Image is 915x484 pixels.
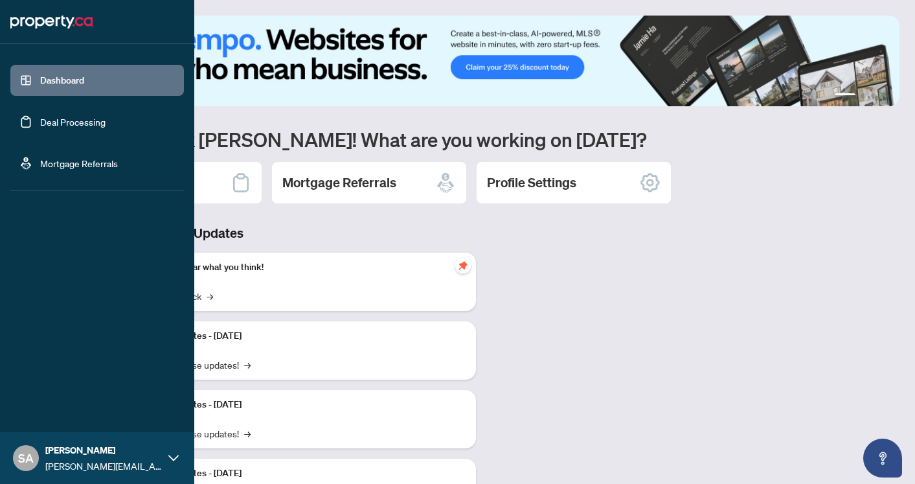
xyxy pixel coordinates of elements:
span: → [244,426,251,441]
button: 1 [835,93,855,98]
button: Open asap [863,439,902,478]
button: 3 [871,93,876,98]
span: pushpin [455,258,471,273]
h2: Mortgage Referrals [282,174,396,192]
img: logo [10,12,93,32]
span: → [244,358,251,372]
h2: Profile Settings [487,174,576,192]
span: [PERSON_NAME][EMAIL_ADDRESS][DOMAIN_NAME] [45,459,162,473]
p: Platform Updates - [DATE] [136,467,466,481]
button: 4 [881,93,887,98]
a: Deal Processing [40,116,106,128]
a: Dashboard [40,75,84,86]
p: Platform Updates - [DATE] [136,329,466,343]
button: 2 [861,93,866,98]
span: → [207,289,213,303]
span: SA [18,449,34,467]
span: [PERSON_NAME] [45,443,162,457]
p: We want to hear what you think! [136,260,466,275]
h1: Welcome back [PERSON_NAME]! What are you working on [DATE]? [67,127,899,152]
img: Slide 0 [67,16,899,106]
h3: Brokerage & Industry Updates [67,224,476,242]
p: Platform Updates - [DATE] [136,398,466,412]
a: Mortgage Referrals [40,157,118,169]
